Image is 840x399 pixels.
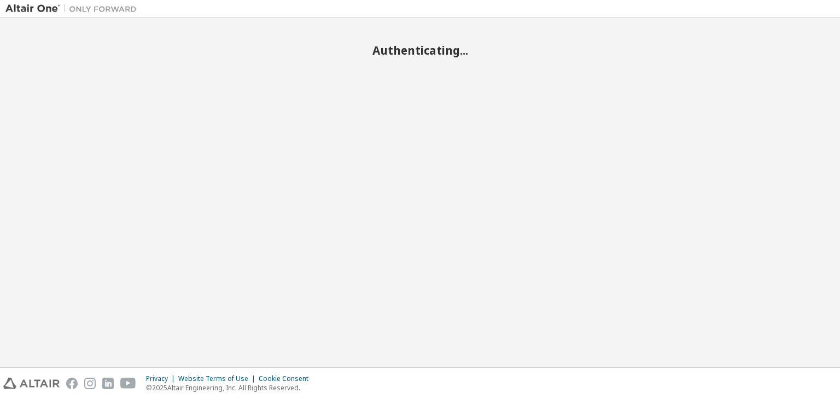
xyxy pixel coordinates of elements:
[3,378,60,389] img: altair_logo.svg
[146,374,178,383] div: Privacy
[178,374,259,383] div: Website Terms of Use
[120,378,136,389] img: youtube.svg
[146,383,315,392] p: © 2025 Altair Engineering, Inc. All Rights Reserved.
[66,378,78,389] img: facebook.svg
[5,3,142,14] img: Altair One
[84,378,96,389] img: instagram.svg
[102,378,114,389] img: linkedin.svg
[259,374,315,383] div: Cookie Consent
[5,43,835,57] h2: Authenticating...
